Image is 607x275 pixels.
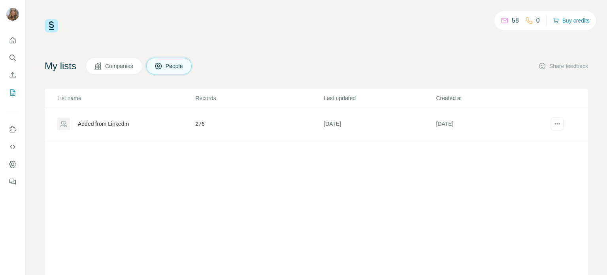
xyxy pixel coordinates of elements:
[538,62,588,70] button: Share feedback
[45,60,76,72] h4: My lists
[553,15,590,26] button: Buy credits
[6,157,19,171] button: Dashboard
[78,120,129,128] div: Added from LinkedIn
[6,85,19,100] button: My lists
[45,19,58,32] img: Surfe Logo
[6,174,19,189] button: Feedback
[6,33,19,47] button: Quick start
[512,16,519,25] p: 58
[6,122,19,137] button: Use Surfe on LinkedIn
[6,140,19,154] button: Use Surfe API
[436,94,547,102] p: Created at
[6,68,19,82] button: Enrich CSV
[435,108,548,140] td: [DATE]
[323,108,435,140] td: [DATE]
[105,62,134,70] span: Companies
[57,94,195,102] p: List name
[551,118,564,130] button: actions
[6,51,19,65] button: Search
[6,8,19,21] img: Avatar
[166,62,184,70] span: People
[196,94,323,102] p: Records
[195,108,324,140] td: 276
[324,94,435,102] p: Last updated
[536,16,540,25] p: 0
